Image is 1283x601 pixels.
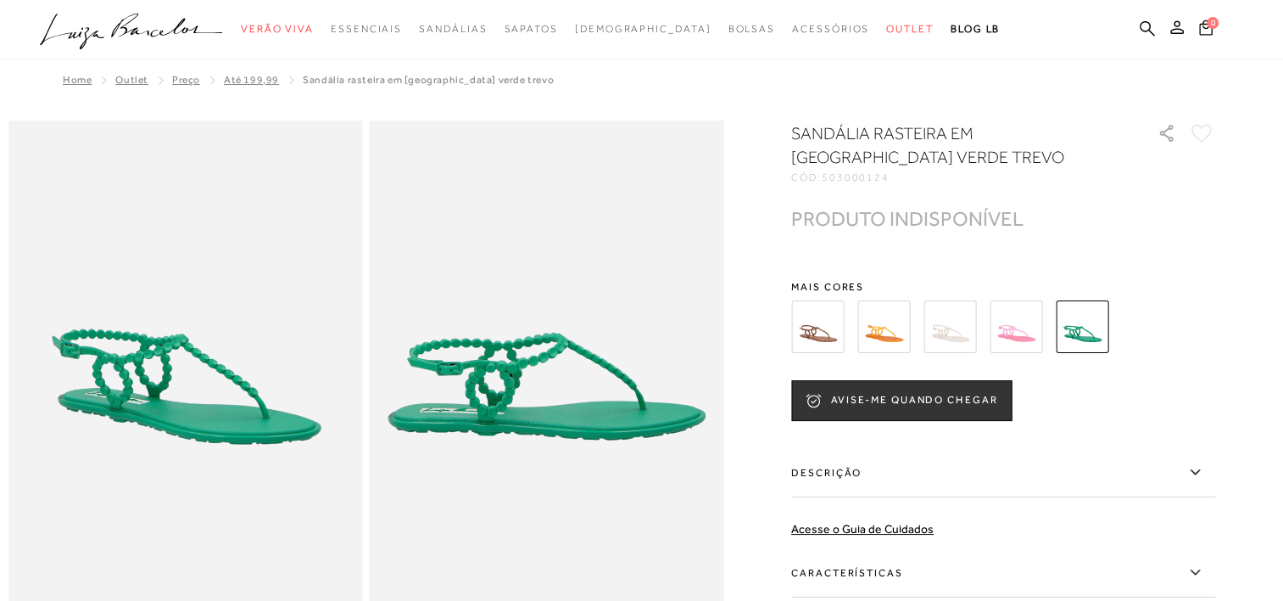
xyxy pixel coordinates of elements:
div: PRODUTO INDISPONÍVEL [791,210,1024,227]
a: Home [63,74,92,86]
span: Outlet [886,23,934,35]
span: [DEMOGRAPHIC_DATA] [575,23,711,35]
a: BLOG LB [951,14,1000,45]
span: Sandálias [419,23,487,35]
a: categoryNavScreenReaderText [331,14,402,45]
a: Até 199,99 [224,74,279,86]
img: SANDÁLIA RASTEIRA EM BORRACHA VERDE TREVO [1056,300,1108,353]
button: AVISE-ME QUANDO CHEGAR [791,380,1012,421]
a: Acesse o Guia de Cuidados [791,522,934,536]
div: CÓD: [791,172,1130,183]
span: Mais cores [791,282,1215,292]
img: SANDÁLIA RASTEIRA EM BORRACHA ROSA PINK [990,300,1042,353]
span: Bolsas [728,23,775,35]
span: SANDÁLIA RASTEIRA EM [GEOGRAPHIC_DATA] VERDE TREVO [303,74,554,86]
a: categoryNavScreenReaderText [886,14,934,45]
a: categoryNavScreenReaderText [419,14,487,45]
label: Características [791,548,1215,598]
a: categoryNavScreenReaderText [792,14,869,45]
img: SANDÁLIA RASTEIRA EM BORRACHA OFF WHITE [923,300,976,353]
h1: SANDÁLIA RASTEIRA EM [GEOGRAPHIC_DATA] VERDE TREVO [791,121,1109,169]
a: Preço [172,74,200,86]
a: Outlet [115,74,148,86]
a: categoryNavScreenReaderText [504,14,557,45]
a: categoryNavScreenReaderText [728,14,775,45]
img: SANDÁLIA RASTEIRA EM BORRACHA LARANJA [857,300,910,353]
span: 503000124 [822,171,890,183]
a: noSubCategoriesText [575,14,711,45]
span: Verão Viva [241,23,314,35]
label: Descrição [791,448,1215,497]
span: Acessórios [792,23,869,35]
span: 0 [1207,17,1219,29]
button: 0 [1194,19,1218,42]
img: SANDÁLIA RASTEIRA EM BORRACHA CARAMELO [791,300,844,353]
a: categoryNavScreenReaderText [241,14,314,45]
span: Sapatos [504,23,557,35]
span: Essenciais [331,23,402,35]
span: BLOG LB [951,23,1000,35]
